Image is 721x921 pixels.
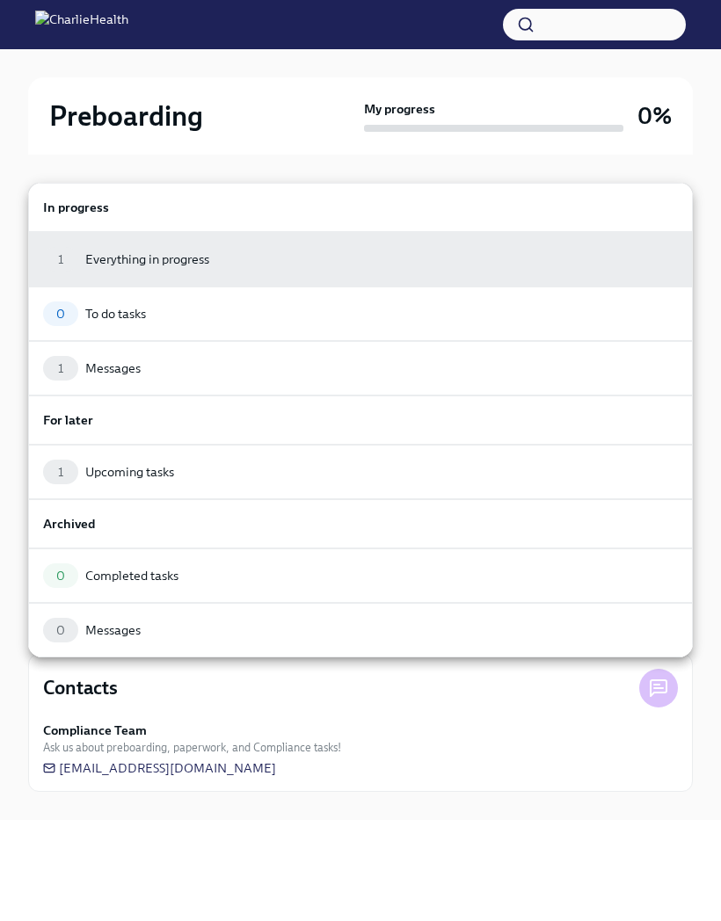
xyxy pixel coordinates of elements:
a: 1Upcoming tasks [28,445,693,499]
a: 0Completed tasks [28,548,693,603]
h6: Archived [43,514,678,533]
a: For later [28,395,693,445]
a: 1Everything in progress [28,232,693,286]
span: 1 [47,362,74,375]
h6: In progress [43,198,678,217]
a: 0Messages [28,603,693,657]
a: Archived [28,499,693,548]
span: 1 [47,253,74,266]
div: Upcoming tasks [85,463,174,481]
div: Messages [85,359,141,377]
div: To do tasks [85,305,146,323]
a: 1Messages [28,341,693,395]
span: 0 [46,308,76,321]
span: 1 [47,466,74,479]
div: Completed tasks [85,567,178,584]
div: Everything in progress [85,250,209,268]
div: Messages [85,621,141,639]
span: 0 [46,569,76,583]
a: In progress [28,183,693,232]
h6: For later [43,410,678,430]
span: 0 [46,624,76,637]
a: 0To do tasks [28,286,693,341]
